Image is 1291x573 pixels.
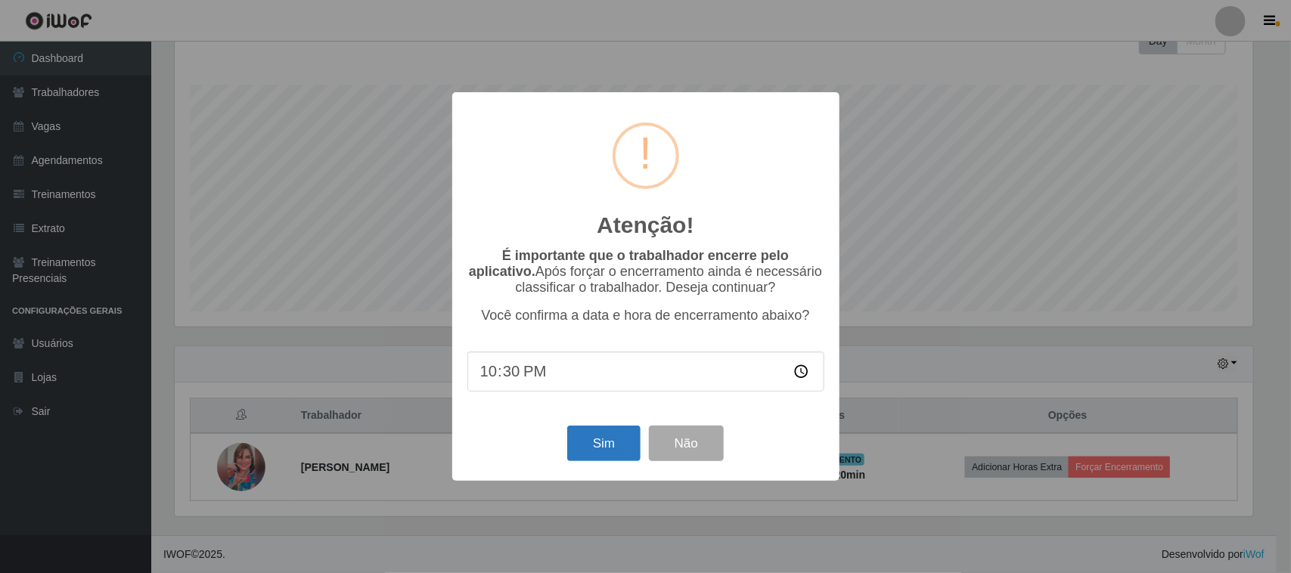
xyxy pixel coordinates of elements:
[467,308,824,324] p: Você confirma a data e hora de encerramento abaixo?
[597,212,694,239] h2: Atenção!
[567,426,641,461] button: Sim
[649,426,724,461] button: Não
[467,248,824,296] p: Após forçar o encerramento ainda é necessário classificar o trabalhador. Deseja continuar?
[469,248,789,279] b: É importante que o trabalhador encerre pelo aplicativo.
